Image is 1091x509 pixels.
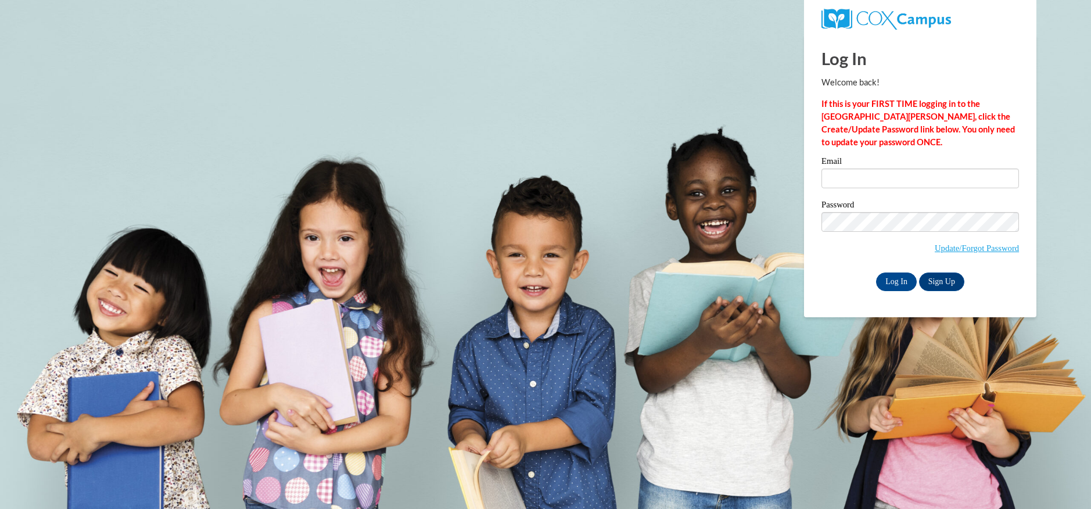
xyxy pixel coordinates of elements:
label: Email [821,157,1019,169]
p: Welcome back! [821,76,1019,89]
a: Update/Forgot Password [935,243,1019,253]
strong: If this is your FIRST TIME logging in to the [GEOGRAPHIC_DATA][PERSON_NAME], click the Create/Upd... [821,99,1015,147]
img: COX Campus [821,9,951,30]
h1: Log In [821,46,1019,70]
label: Password [821,200,1019,212]
input: Log In [876,273,917,291]
a: Sign Up [919,273,964,291]
a: COX Campus [821,13,951,23]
